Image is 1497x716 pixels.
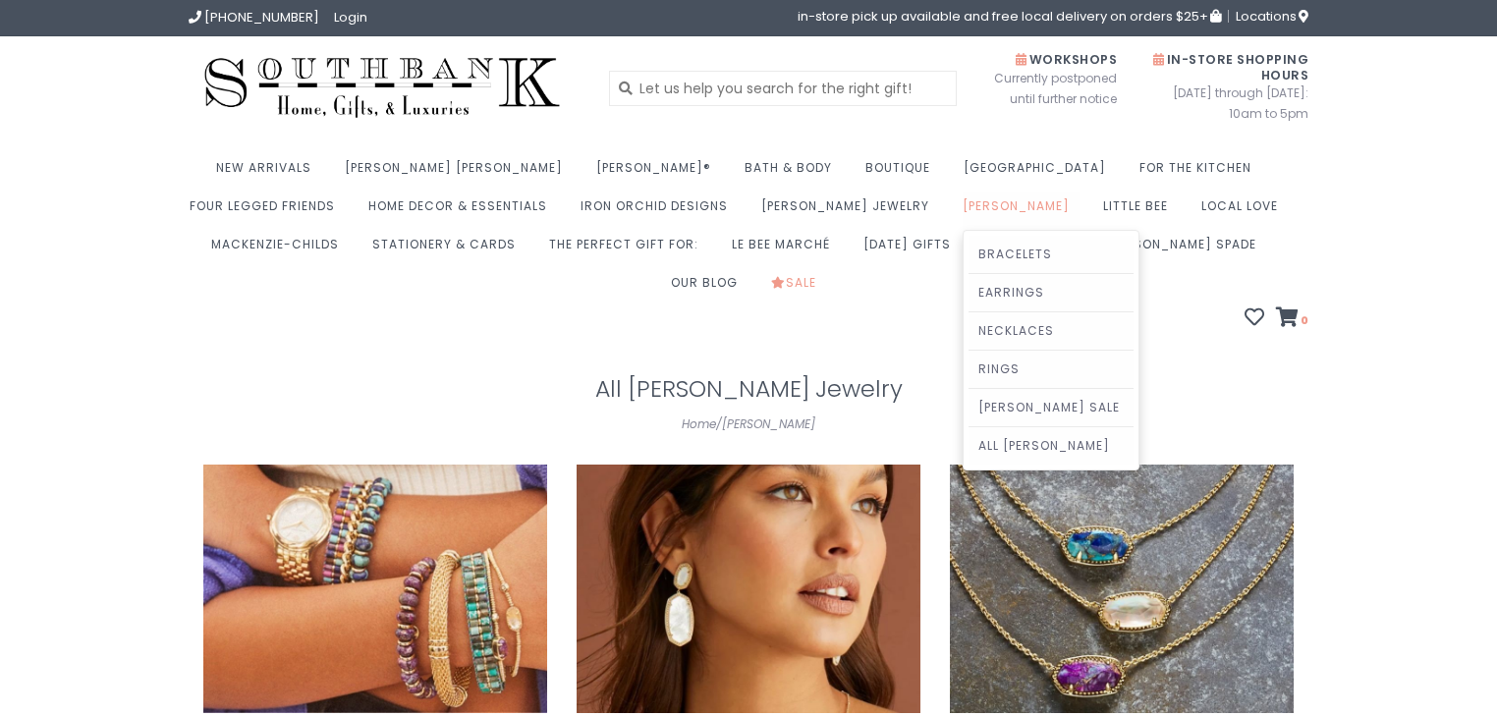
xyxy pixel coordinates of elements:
[671,269,748,307] a: Our Blog
[722,415,815,432] a: [PERSON_NAME]
[963,193,1080,231] a: [PERSON_NAME]
[969,312,1134,350] a: Necklaces
[969,351,1134,388] a: Rings
[581,193,738,231] a: Iron Orchid Designs
[204,8,319,27] span: [PHONE_NUMBER]
[950,465,1294,713] img: Necklaces
[1201,193,1288,231] a: Local Love
[964,154,1116,193] a: [GEOGRAPHIC_DATA]
[577,465,920,713] img: Earrings
[969,427,1134,465] a: All [PERSON_NAME]
[549,231,708,269] a: The perfect gift for:
[1105,231,1266,269] a: [PERSON_NAME] Spade
[189,8,319,27] a: [PHONE_NUMBER]
[970,68,1117,109] span: Currently postponed until further notice
[368,193,557,231] a: Home Decor & Essentials
[798,10,1221,23] span: in-store pick up available and free local delivery on orders $25+
[189,376,1308,402] h1: All [PERSON_NAME] Jewelry
[745,154,842,193] a: Bath & Body
[682,415,716,432] a: Home
[969,389,1134,426] a: [PERSON_NAME] Sale
[189,413,1308,435] div: /
[372,231,526,269] a: Stationery & Cards
[190,193,345,231] a: Four Legged Friends
[1139,154,1261,193] a: For the Kitchen
[1016,51,1117,68] span: Workshops
[969,274,1134,311] a: Earrings
[211,231,349,269] a: MacKenzie-Childs
[1153,51,1308,83] span: In-Store Shopping Hours
[761,193,939,231] a: [PERSON_NAME] Jewelry
[203,465,547,713] img: Bracelets
[216,154,321,193] a: New Arrivals
[609,71,958,106] input: Let us help you search for the right gift!
[1299,312,1308,328] span: 0
[863,231,961,269] a: [DATE] Gifts
[1236,7,1308,26] span: Locations
[732,231,840,269] a: Le Bee Marché
[334,8,367,27] a: Login
[596,154,721,193] a: [PERSON_NAME]®
[969,236,1134,273] a: Bracelets
[1146,83,1308,124] span: [DATE] through [DATE]: 10am to 5pm
[1103,193,1178,231] a: Little Bee
[865,154,940,193] a: Boutique
[345,154,573,193] a: [PERSON_NAME] [PERSON_NAME]
[1228,10,1308,23] a: Locations
[1276,309,1308,329] a: 0
[189,51,576,125] img: Southbank Gift Company -- Home, Gifts, and Luxuries
[771,269,826,307] a: Sale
